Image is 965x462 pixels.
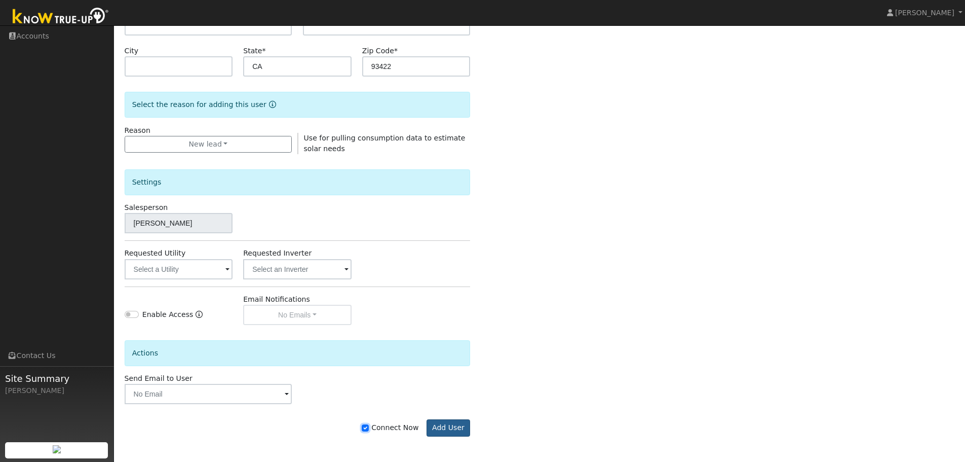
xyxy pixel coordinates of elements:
input: Select an Inverter [243,259,352,279]
a: Reason for new user [266,100,276,109]
a: Enable Access [196,309,203,325]
input: Select a User [125,213,233,233]
img: Know True-Up [8,6,114,28]
span: Required [394,47,398,55]
label: Requested Inverter [243,248,312,259]
div: Settings [125,169,471,195]
span: Use for pulling consumption data to estimate solar needs [304,134,466,153]
input: Connect Now [362,424,369,432]
div: Select the reason for adding this user [125,92,471,118]
label: Salesperson [125,202,168,213]
input: Select a Utility [125,259,233,279]
span: Required [262,47,265,55]
button: Add User [427,419,471,437]
img: retrieve [53,445,61,453]
label: Email Notifications [243,294,310,305]
button: New lead [125,136,292,153]
label: Reason [125,125,150,136]
label: City [125,46,139,56]
div: [PERSON_NAME] [5,385,108,396]
label: Enable Access [142,309,194,320]
label: Requested Utility [125,248,186,259]
input: No Email [125,384,292,404]
label: Zip Code [362,46,398,56]
div: Actions [125,340,471,366]
label: State [243,46,265,56]
span: Site Summary [5,372,108,385]
label: Send Email to User [125,373,192,384]
label: Connect Now [362,422,418,433]
span: [PERSON_NAME] [895,9,954,17]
